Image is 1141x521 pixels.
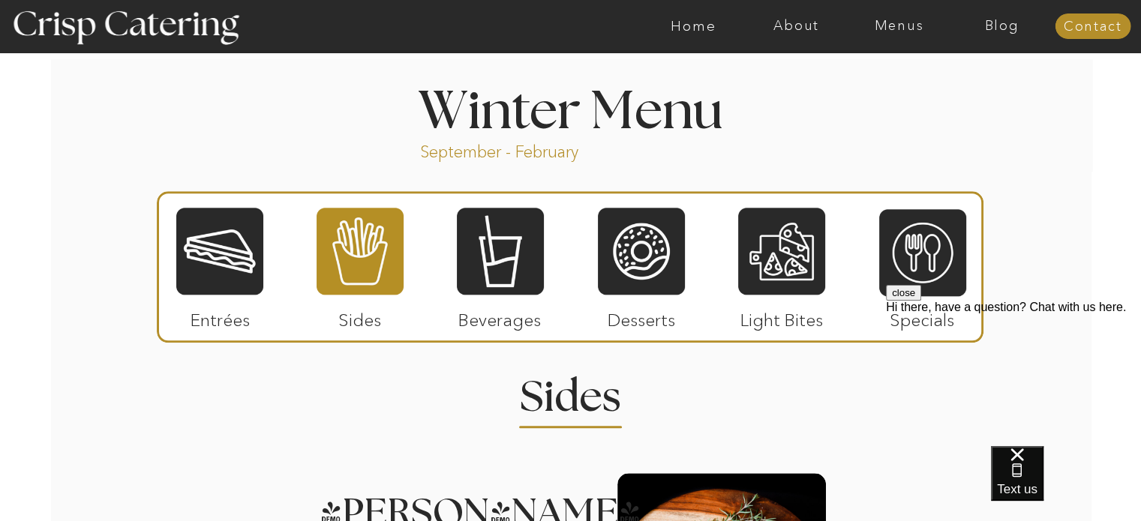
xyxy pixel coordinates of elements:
iframe: podium webchat widget bubble [991,446,1141,521]
p: Entrées [170,295,270,338]
p: Desserts [592,295,692,338]
a: About [745,19,848,34]
a: Blog [950,19,1053,34]
h3: [PERSON_NAME] [320,494,596,513]
h1: Winter Menu [362,86,779,130]
p: Light Bites [732,295,832,338]
a: Contact [1055,19,1130,34]
a: Menus [848,19,950,34]
iframe: podium webchat widget prompt [886,285,1141,465]
a: Home [642,19,745,34]
p: Beverages [450,295,550,338]
p: September - February [420,141,626,158]
h2: Sides [497,376,644,406]
p: Specials [872,295,972,338]
p: Sides [310,295,410,338]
